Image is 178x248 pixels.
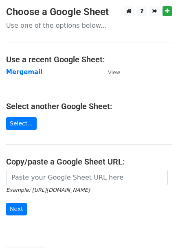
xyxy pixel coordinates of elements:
[6,157,172,167] h4: Copy/paste a Google Sheet URL:
[6,187,90,193] small: Example: [URL][DOMAIN_NAME]
[6,55,172,64] h4: Use a recent Google Sheet:
[6,170,168,185] input: Paste your Google Sheet URL here
[6,203,27,215] input: Next
[108,69,120,75] small: View
[6,6,172,18] h3: Choose a Google Sheet
[6,21,172,30] p: Use one of the options below...
[6,68,42,76] a: Mergemail
[6,117,37,130] a: Select...
[100,68,120,76] a: View
[6,101,172,111] h4: Select another Google Sheet:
